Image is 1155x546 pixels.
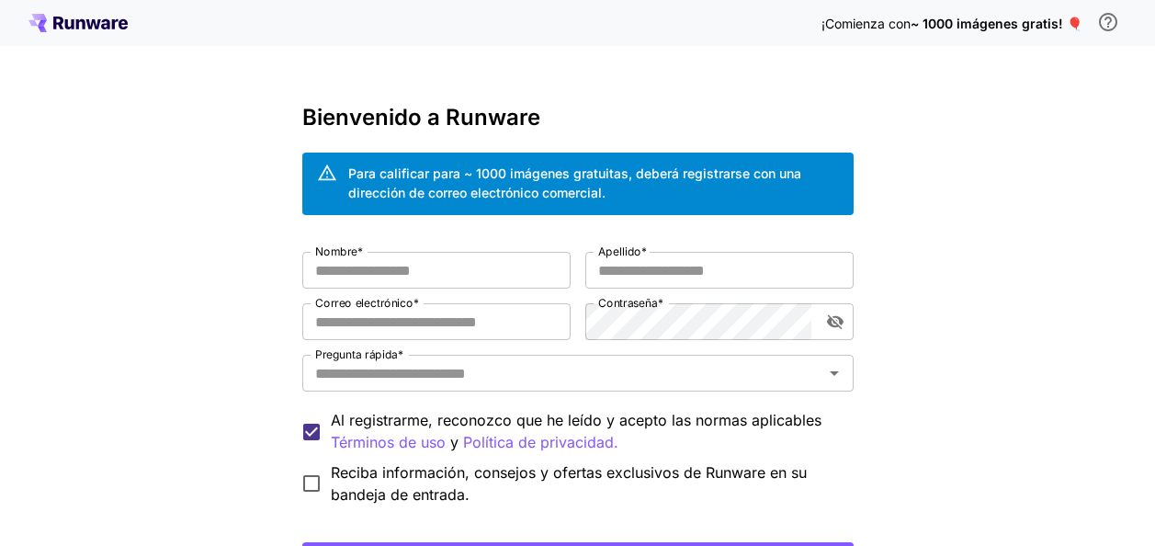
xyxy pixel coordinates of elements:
[331,431,446,454] button: Al registrarme, reconozco que he leído y acepto las normas aplicables y Política de privacidad.
[911,16,1082,31] span: ~ 1000 imágenes gratis! 🎈
[315,295,419,311] label: Correo electrónico
[331,433,446,451] font: Términos de uso
[450,433,459,451] font: y
[1090,4,1127,40] button: Para calificar para el crédito gratuito, debe registrarse con una dirección de correo electrónico...
[598,244,647,259] label: Apellido
[463,431,618,454] p: Política de privacidad.
[819,305,852,338] button: Alternar visibilidad de contraseña
[348,164,839,202] div: Para calificar para ~ 1000 imágenes gratuitas, deberá registrarse con una dirección de correo ele...
[598,295,663,311] label: Contraseña
[302,105,854,131] h3: Bienvenido a Runware
[315,347,403,362] label: Pregunta rápida
[315,244,363,259] label: Nombre
[463,431,618,454] button: Al registrarme, reconozco que he leído y acepto las normas aplicables Términos de uso y
[821,16,911,31] span: ¡Comienza con
[821,360,847,386] button: Abrir
[331,411,821,429] font: Al registrarme, reconozco que he leído y acepto las normas aplicables
[331,461,839,506] span: Reciba información, consejos y ofertas exclusivos de Runware en su bandeja de entrada.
